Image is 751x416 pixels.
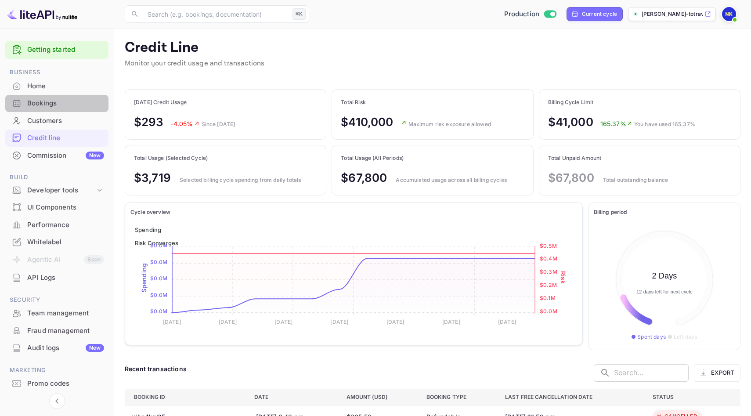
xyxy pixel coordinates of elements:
div: Switch to Sandbox mode [501,9,560,19]
th: Booking Type [419,389,498,405]
span: Risk Converges [135,239,178,246]
div: Team management [27,308,104,318]
input: Search (e.g. bookings, documentation) [142,5,289,23]
p: ● Left days [668,333,697,341]
a: UI Components [5,199,108,215]
p: ● Spent days [631,333,666,341]
a: Whitelabel [5,234,108,250]
a: Customers [5,112,108,129]
div: Current cycle [582,10,617,18]
p: Billing period [594,208,735,216]
input: Search... [614,364,689,382]
a: Getting started [27,45,104,55]
tspan: $0.0M [150,258,168,265]
div: Commission [27,151,104,161]
tspan: [DATE] [274,318,292,325]
div: Credit line [5,130,108,147]
p: Credit Line [125,39,264,57]
a: Bookings [5,95,108,111]
div: Performance [27,220,104,230]
span: Build [5,173,108,182]
div: UI Components [5,199,108,216]
div: Bookings [27,98,104,109]
tspan: [DATE] [330,318,348,325]
a: Promo codes [5,375,108,391]
p: Accumulated usage across all billing cycles [396,176,506,184]
span: Marketing [5,365,108,375]
p: [PERSON_NAME]-totrave... [642,10,703,18]
a: Home [5,78,108,94]
tspan: $0.5M [540,242,557,249]
a: Audit logsNew [5,340,108,356]
tspan: [DATE] [442,318,460,325]
div: Fraud management [5,322,108,340]
span: Production [504,9,540,19]
tspan: $0.3M [540,268,557,275]
span: Security [5,295,108,305]
a: API Logs [5,269,108,286]
th: Last free cancellation date [498,389,646,405]
a: Credit line [5,130,108,146]
div: Team management [5,305,108,322]
p: $293 [134,113,164,130]
button: Collapse navigation [49,393,65,409]
div: Home [5,78,108,95]
p: -4.05% [171,119,200,128]
p: Total outstanding balance [603,176,668,184]
text: Spending [140,263,148,293]
p: $67,800 [548,169,594,186]
p: $3,719 [134,169,171,186]
p: You have used 165.37% [634,120,695,128]
tspan: [DATE] [498,318,516,325]
div: CommissionNew [5,147,108,164]
tspan: $0.0M [150,242,168,249]
div: Performance [5,217,108,234]
p: $410,000 [341,113,393,130]
p: Since [DATE] [202,120,235,128]
tspan: $0.0M [150,291,168,298]
div: Getting started [5,41,108,59]
div: Credit line [27,133,104,143]
img: Nikolas Kampas [722,7,736,21]
a: Team management [5,305,108,321]
p: [DATE] Credit Usage [134,98,235,106]
a: Fraud management [5,322,108,339]
a: Performance [5,217,108,233]
button: Export [694,364,740,382]
div: Fraud management [27,326,104,336]
tspan: $0.0M [150,308,168,315]
span: Business [5,68,108,77]
div: Developer tools [5,183,108,198]
p: Maximum risk exposure allowed [408,120,491,128]
div: New [86,152,104,159]
tspan: [DATE] [386,318,404,325]
tspan: $0.1M [540,295,556,301]
p: Selected billing cycle spending from daily totals [180,176,301,184]
p: Total Usage (Selected Cycle) [134,154,301,162]
div: Audit logs [27,343,104,353]
tspan: [DATE] [163,318,181,325]
p: Monitor your credit usage and transactions [125,58,264,69]
div: ⌘K [292,8,306,20]
div: Whitelabel [5,234,108,251]
div: Developer tools [27,185,95,195]
div: API Logs [27,273,104,283]
tspan: $0.0M [540,308,557,315]
tspan: $0.2M [540,282,557,288]
div: Home [27,81,104,91]
p: Total Usage (All Periods) [341,154,507,162]
img: LiteAPI logo [7,7,77,21]
tspan: [DATE] [219,318,237,325]
div: UI Components [27,203,104,213]
th: Status [646,389,740,405]
a: CommissionNew [5,147,108,163]
p: Billing Cycle Limit [548,98,695,106]
th: Amount (USD) [339,389,419,405]
p: Cycle overview [130,208,577,216]
div: Whitelabel [27,237,104,247]
div: New [86,344,104,352]
div: Audit logsNew [5,340,108,357]
th: Date [247,389,339,405]
tspan: $0.4M [540,255,557,262]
